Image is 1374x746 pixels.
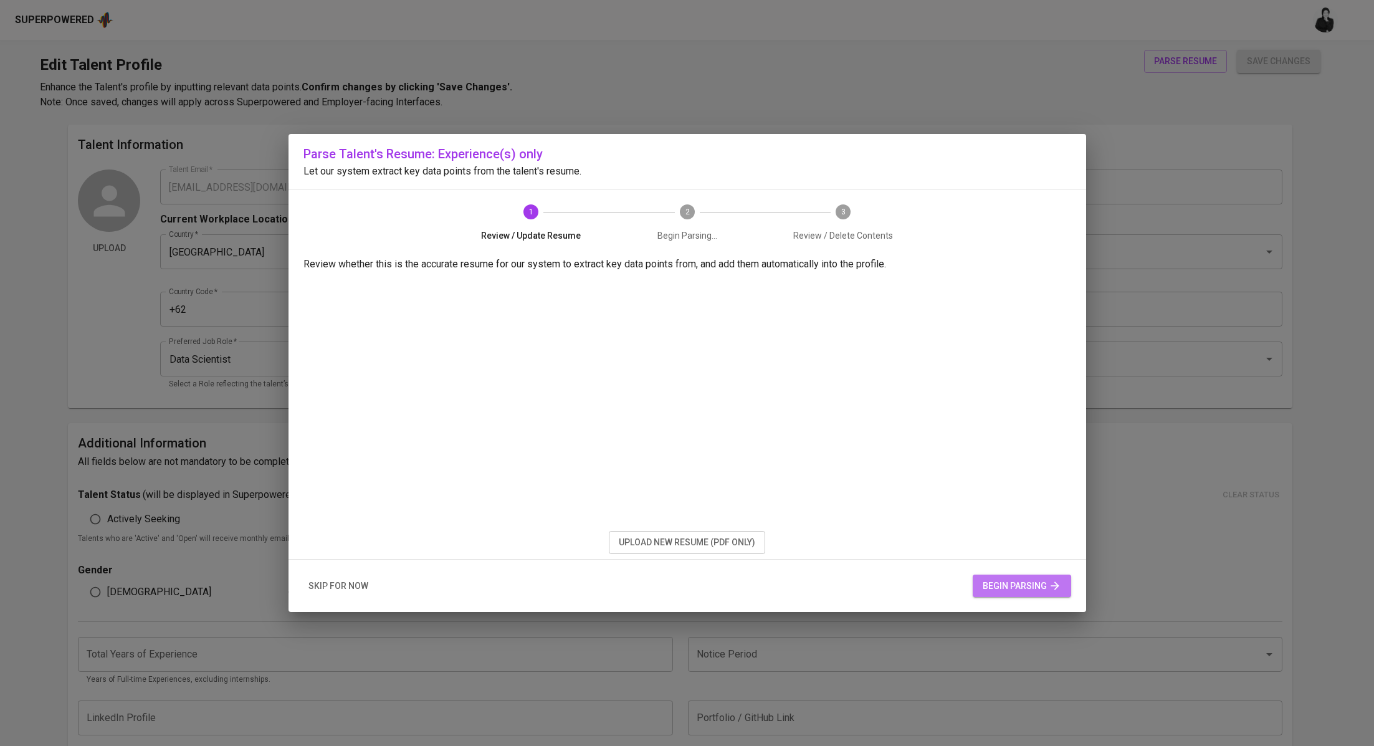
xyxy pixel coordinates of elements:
[528,208,533,216] text: 1
[303,164,1071,179] p: Let our system extract key data points from the talent's resume.
[973,575,1071,598] button: begin parsing
[609,531,765,554] button: upload new resume (pdf only)
[458,229,604,242] span: Review / Update Resume
[983,578,1061,594] span: begin parsing
[614,229,760,242] span: Begin Parsing...
[303,144,1071,164] h6: Parse Talent's Resume: Experience(s) only
[841,208,846,216] text: 3
[685,208,689,216] text: 2
[303,257,1071,272] p: Review whether this is the accurate resume for our system to extract key data points from, and ad...
[303,277,1071,526] iframe: 611c68854b88be76d1877747b2986189.pdf
[308,578,368,594] span: skip for now
[303,575,373,598] button: skip for now
[770,229,917,242] span: Review / Delete Contents
[619,535,755,550] span: upload new resume (pdf only)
